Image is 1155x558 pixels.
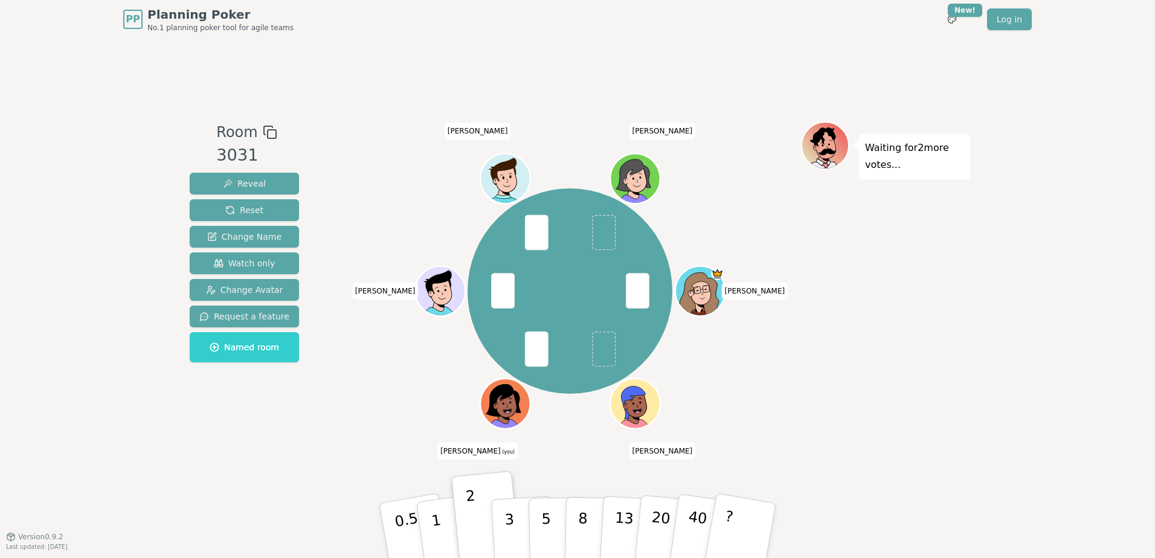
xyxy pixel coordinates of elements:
[190,226,299,248] button: Change Name
[190,332,299,362] button: Named room
[6,532,63,542] button: Version0.9.2
[352,283,419,300] span: Click to change your name
[147,6,294,23] span: Planning Poker
[465,487,481,553] p: 2
[481,380,529,427] button: Click to change your avatar
[948,4,982,17] div: New!
[190,252,299,274] button: Watch only
[216,143,277,168] div: 3031
[210,341,279,353] span: Named room
[445,123,511,139] span: Click to change your name
[126,12,140,27] span: PP
[18,532,63,542] span: Version 0.9.2
[501,449,515,455] span: (you)
[941,8,963,30] button: New!
[206,284,283,296] span: Change Avatar
[190,279,299,301] button: Change Avatar
[190,306,299,327] button: Request a feature
[6,544,68,550] span: Last updated: [DATE]
[629,123,696,139] span: Click to change your name
[437,443,518,460] span: Click to change your name
[190,199,299,221] button: Reset
[123,6,294,33] a: PPPlanning PokerNo.1 planning poker tool for agile teams
[207,231,282,243] span: Change Name
[987,8,1032,30] a: Log in
[216,121,257,143] span: Room
[223,178,266,190] span: Reveal
[721,283,788,300] span: Click to change your name
[214,257,275,269] span: Watch only
[199,310,289,322] span: Request a feature
[629,443,696,460] span: Click to change your name
[865,139,964,173] p: Waiting for 2 more votes...
[711,268,724,280] span: Yannick is the host
[190,173,299,194] button: Reveal
[225,204,263,216] span: Reset
[147,23,294,33] span: No.1 planning poker tool for agile teams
